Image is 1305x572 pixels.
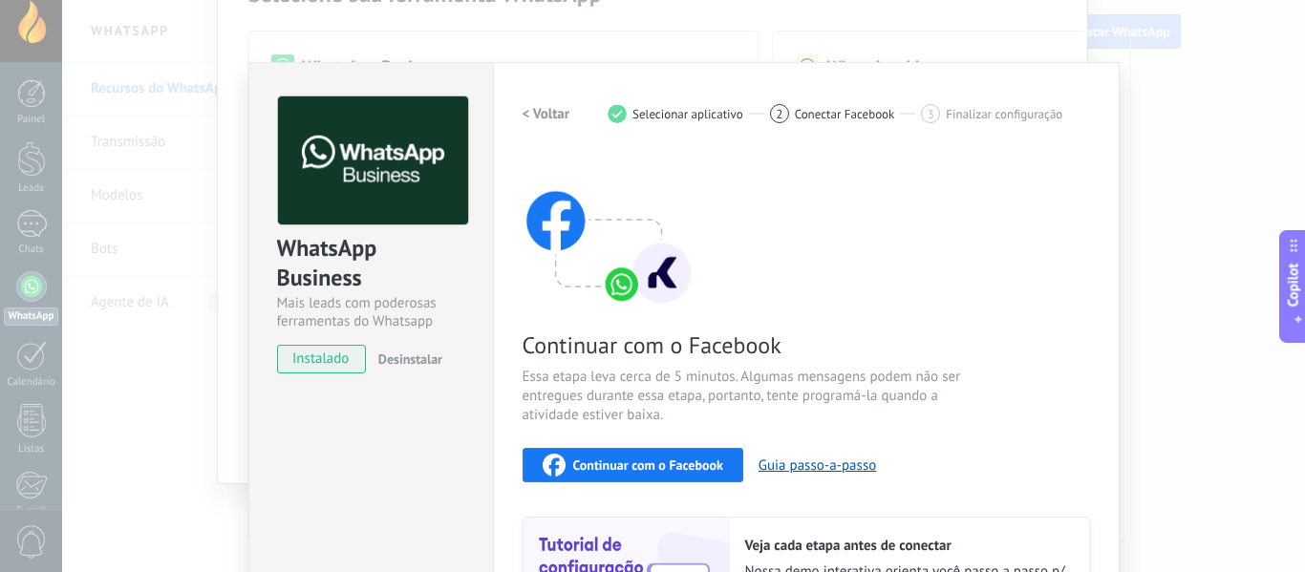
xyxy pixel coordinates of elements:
div: Mais leads com poderosas ferramentas do Whatsapp [277,294,465,330]
div: WhatsApp Business [277,233,465,294]
button: < Voltar [523,96,570,131]
span: 3 [928,106,934,122]
img: connect with facebook [523,154,695,307]
h2: < Voltar [523,105,570,123]
img: logo_main.png [278,96,468,225]
span: instalado [278,345,365,373]
button: Continuar com o Facebook [523,448,743,482]
span: Conectar Facebook [795,107,895,121]
button: Guia passo-a-passo [759,456,876,475]
span: Desinstalar [378,350,442,368]
span: 2 [776,106,782,122]
span: Selecionar aplicativo [632,107,743,121]
h2: Veja cada etapa antes de conectar [745,537,1070,555]
span: Finalizar configuração [946,107,1062,121]
span: Continuar com o Facebook [573,458,723,472]
span: Essa etapa leva cerca de 5 minutos. Algumas mensagens podem não ser entregues durante essa etapa,... [523,368,977,425]
span: Continuar com o Facebook [523,330,977,360]
span: Copilot [1284,263,1303,307]
button: Desinstalar [371,345,442,373]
